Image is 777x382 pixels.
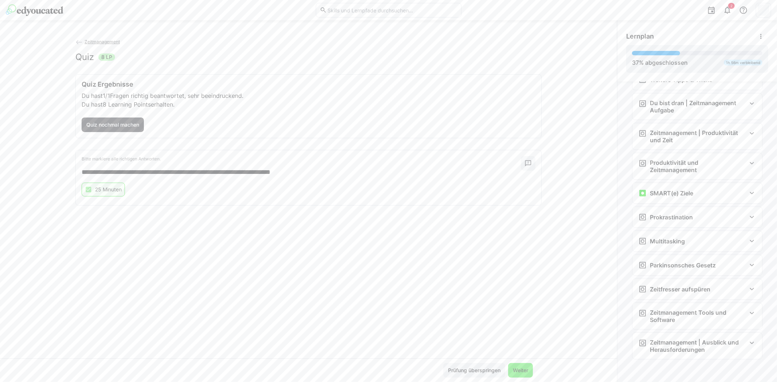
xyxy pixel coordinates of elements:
button: Weiter [508,363,533,378]
h3: Du bist dran | Zeitmanagement Aufgabe [650,99,746,114]
span: Quiz nochmal machen [85,121,140,128]
span: 2 [730,4,733,8]
span: 8 Learning Points [103,101,151,108]
div: 1h 56m verbleibend [724,60,762,65]
a: Zeitmanagement [75,39,120,44]
p: Bitte markiere alle richtigen Antworten. [82,156,521,162]
span: 37 [632,59,639,66]
span: Lernplan [626,32,654,40]
h3: Zeitmanagement Tools und Software [650,309,746,323]
h3: Produktivität und Zeitmanagement [650,159,746,174]
span: 8 LP [101,53,112,61]
h3: Multitasking [650,238,685,245]
span: Zeitmanagement [85,39,120,44]
h3: Prokrastination [650,214,693,221]
span: 1/1 [103,92,110,99]
h3: Parkinsonsches Gesetz [650,262,716,269]
p: Du hast Fragen richtig beantwortet, sehr beeindruckend. [82,91,535,100]
p: Du hast erhalten. [82,100,535,109]
h3: SMART(e) Ziele [650,190,693,197]
h3: Quiz Ergebnisse [82,80,535,88]
div: % abgeschlossen [632,58,688,67]
button: Prüfung überspringen [443,363,505,378]
p: 25 Minuten [95,186,122,193]
span: Weiter [512,367,529,374]
button: Quiz nochmal machen [82,118,144,132]
span: Prüfung überspringen [447,367,502,374]
h2: Quiz [75,52,94,63]
h3: Zeitmanagement | Ausblick und Herausforderungen [650,339,746,353]
h3: Zeitmanagement | Produktivität und Zeit [650,129,746,144]
input: Skills und Lernpfade durchsuchen… [327,7,457,13]
h3: Zeitfresser aufspüren [650,286,710,293]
